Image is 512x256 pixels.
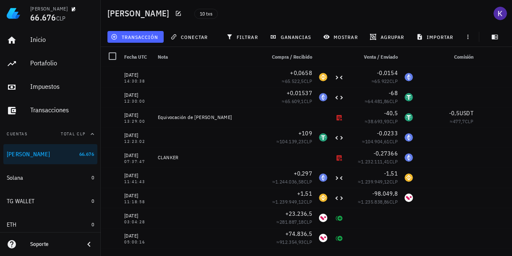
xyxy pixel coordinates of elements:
span: CLP [389,178,398,185]
div: VELO-icon [319,214,327,222]
div: 05:00:16 [124,240,151,244]
span: importar [418,34,454,40]
span: -68 [389,89,398,97]
a: Solana 0 [3,168,97,188]
span: CLP [304,98,312,104]
span: 65.522,5 [285,78,304,84]
span: Total CLP [61,131,86,137]
div: Nota [154,47,262,67]
div: Soporte [30,241,77,248]
span: CLP [304,219,312,225]
div: [DATE] [124,151,151,160]
span: 0 [91,198,94,204]
span: CLP [389,138,398,145]
div: [DATE] [124,171,151,180]
a: Inicio [3,30,97,50]
span: 66.676 [30,12,56,23]
span: -0,5 [449,109,460,117]
span: CLP [304,78,312,84]
div: ETH-icon [405,133,413,142]
span: ganancias [272,34,311,40]
span: ≈ [272,199,312,205]
span: 281.887,18 [280,219,304,225]
span: CLP [304,138,312,145]
span: 1.244.036,58 [275,178,304,185]
img: LedgiFi [7,7,20,20]
span: CLP [389,158,398,165]
span: 1.239.949,12 [361,178,389,185]
div: Compra / Recibido [262,47,316,67]
span: -0,0233 [377,129,398,137]
span: Venta / Enviado [364,54,398,60]
span: +0,01537 [287,89,312,97]
a: [PERSON_NAME] 66.676 [3,144,97,164]
span: 1.235.838,86 [361,199,389,205]
button: conectar [167,31,213,43]
span: +0,297 [294,170,313,177]
div: BNB-icon [319,73,327,81]
span: filtrar [228,34,258,40]
span: 65.609,1 [285,98,304,104]
button: ganancias [266,31,316,43]
div: Inicio [30,36,94,44]
div: VELO-icon [405,194,413,202]
span: 64.481,86 [368,98,389,104]
div: 12:30:00 [124,99,151,103]
span: 477,7 [453,118,465,124]
div: avatar [494,7,507,20]
a: Portafolio [3,54,97,74]
span: +1,51 [297,190,312,197]
div: Comisión [416,47,477,67]
div: ETH-icon [405,153,413,162]
div: [DATE] [124,212,151,220]
div: 14:30:38 [124,79,151,83]
span: ≈ [362,138,398,145]
span: Compra / Recibido [272,54,312,60]
button: CuentasTotal CLP [3,124,97,144]
button: transacción [107,31,164,43]
div: VELO-icon [319,234,327,242]
span: +0,0658 [290,69,312,77]
div: TG WALLET [7,198,34,205]
div: 12:23:02 [124,140,151,144]
span: -0,27366 [374,150,398,157]
span: CLP [465,118,473,124]
span: +74.836,5 [285,230,312,238]
span: ≈ [365,118,398,124]
span: ≈ [365,98,398,104]
span: USDT [460,109,473,117]
div: Equivocación de [PERSON_NAME] [158,114,259,121]
a: TG WALLET 0 [3,191,97,211]
span: ≈ [272,178,312,185]
span: +23.236,5 [285,210,312,217]
span: ≈ [277,219,312,225]
span: 38.693,93 [368,118,389,124]
span: agrupar [371,34,404,40]
div: USDT-icon [319,133,327,142]
span: -1,51 [384,170,398,177]
div: 07:37:47 [124,160,151,164]
span: +109 [298,129,312,137]
a: ETH 0 [3,215,97,235]
span: -0,0154 [377,69,398,77]
a: Impuestos [3,77,97,97]
div: 03:04:28 [124,220,151,224]
span: CLP [304,239,312,245]
span: CLP [389,78,398,84]
div: [DATE] [124,191,151,200]
span: 10 txs [200,9,212,18]
div: Solana [7,174,24,181]
span: mostrar [325,34,358,40]
span: -98.049,8 [372,190,398,197]
span: Fecha UTC [124,54,147,60]
span: 65.922 [374,78,389,84]
div: 13:29:00 [124,119,151,124]
span: 1.232.111,41 [361,158,389,165]
span: CLP [389,118,398,124]
button: importar [413,31,459,43]
span: ≈ [371,78,398,84]
span: -40,5 [384,109,398,117]
span: 104.904,61 [365,138,389,145]
div: [DATE] [124,91,151,99]
div: USDT-icon [405,113,413,122]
